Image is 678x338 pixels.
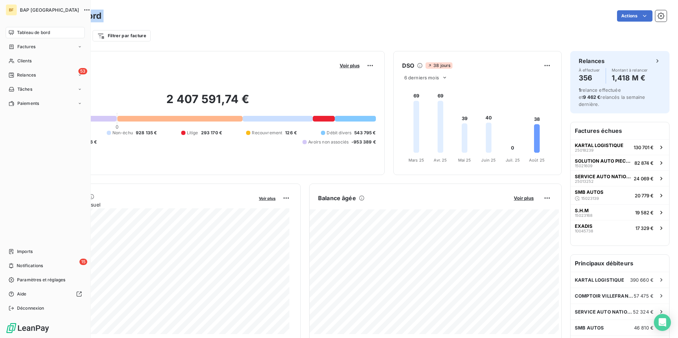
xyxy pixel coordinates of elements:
[6,84,85,95] a: Tâches
[6,98,85,109] a: Paiements
[285,130,297,136] span: 126 €
[354,130,376,136] span: 543 795 €
[201,130,222,136] span: 293 170 €
[612,68,648,72] span: Montant à relancer
[529,158,545,163] tspan: Août 25
[575,208,589,213] span: S.H.M
[6,274,85,286] a: Paramètres et réglages
[257,195,278,201] button: Voir plus
[575,229,593,233] span: 10045738
[575,179,594,184] span: 25013252
[579,57,605,65] h6: Relances
[571,170,669,186] button: SERVICE AUTO NATIONALE 62501325224 069 €
[571,139,669,155] button: KARTAL LOGISTIQUE25018239130 701 €
[575,189,604,195] span: SMB AUTOS
[571,204,669,220] button: S.H.M1502316819 582 €
[426,62,452,69] span: 38 jours
[409,158,424,163] tspan: Mars 25
[635,210,654,215] span: 19 582 €
[6,27,85,38] a: Tableau de bord
[575,309,633,315] span: SERVICE AUTO NATIONALE 6
[17,100,39,107] span: Paiements
[654,314,671,331] div: Open Intercom Messenger
[17,44,35,50] span: Factures
[634,293,654,299] span: 57 475 €
[635,225,654,231] span: 17 329 €
[575,158,632,164] span: SOLUTION AUTO PIECES
[112,130,133,136] span: Non-échu
[17,263,43,269] span: Notifications
[136,130,157,136] span: 928 135 €
[187,130,198,136] span: Litige
[575,277,624,283] span: KARTAL LOGISTIQUE
[579,68,600,72] span: À effectuer
[6,41,85,52] a: Factures
[351,139,376,145] span: -953 389 €
[575,142,623,148] span: KARTAL LOGISTIQUE
[506,158,520,163] tspan: Juil. 25
[40,92,376,113] h2: 2 407 591,74 €
[634,176,654,181] span: 24 069 €
[617,10,652,22] button: Actions
[6,55,85,67] a: Clients
[575,213,593,218] span: 15023168
[575,293,634,299] span: COMPTOIR VILLEFRANCHE
[634,145,654,150] span: 130 701 €
[579,87,581,93] span: 1
[17,72,36,78] span: Relances
[575,325,604,331] span: SMB AUTOS
[512,195,536,201] button: Voir plus
[612,72,648,84] h4: 1,418 M €
[6,69,85,81] a: 53Relances
[571,255,669,272] h6: Principaux débiteurs
[571,155,669,170] button: SOLUTION AUTO PIECES1502160982 874 €
[458,158,471,163] tspan: Mai 25
[575,148,594,152] span: 25018239
[17,305,44,311] span: Déconnexion
[635,193,654,198] span: 20 779 €
[259,196,276,201] span: Voir plus
[252,130,282,136] span: Recouvrement
[571,122,669,139] h6: Factures échues
[78,68,87,74] span: 53
[633,309,654,315] span: 52 324 €
[20,7,79,13] span: BAP [GEOGRAPHIC_DATA]
[79,259,87,265] span: 15
[571,220,669,236] button: EXADIS1004573817 329 €
[17,248,33,255] span: Imports
[327,130,351,136] span: Débit divers
[17,277,65,283] span: Paramètres et réglages
[93,30,151,41] button: Filtrer par facture
[575,174,631,179] span: SERVICE AUTO NATIONALE 6
[308,139,349,145] span: Avoirs non associés
[630,277,654,283] span: 390 660 €
[634,325,654,331] span: 46 810 €
[579,87,645,107] span: relance effectuée et relancés la semaine dernière.
[402,61,414,70] h6: DSO
[514,195,534,201] span: Voir plus
[6,4,17,16] div: BF
[634,160,654,166] span: 82 874 €
[17,58,32,64] span: Clients
[434,158,447,163] tspan: Avr. 25
[583,94,600,100] span: 9 462 €
[571,186,669,204] button: SMB AUTOS1502313920 779 €
[40,201,254,208] span: Chiffre d'affaires mensuel
[6,246,85,257] a: Imports
[6,288,85,300] a: Aide
[116,124,118,130] span: 0
[581,196,599,201] span: 15023139
[17,29,50,36] span: Tableau de bord
[338,62,362,69] button: Voir plus
[579,72,600,84] h4: 356
[6,322,50,334] img: Logo LeanPay
[575,164,593,168] span: 15021609
[575,223,593,229] span: EXADIS
[318,194,356,202] h6: Balance âgée
[481,158,496,163] tspan: Juin 25
[404,75,439,80] span: 6 derniers mois
[340,63,360,68] span: Voir plus
[17,86,32,92] span: Tâches
[17,291,27,297] span: Aide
